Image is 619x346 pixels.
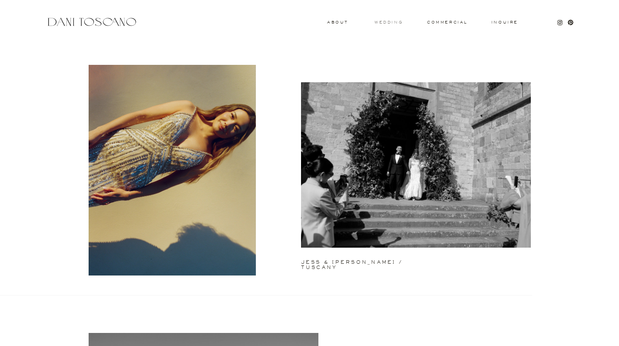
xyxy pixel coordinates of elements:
[491,20,519,25] a: Inquire
[301,260,437,263] a: jess & [PERSON_NAME] / tuscany
[374,20,403,24] a: wedding
[427,20,467,24] a: commercial
[327,20,346,24] a: About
